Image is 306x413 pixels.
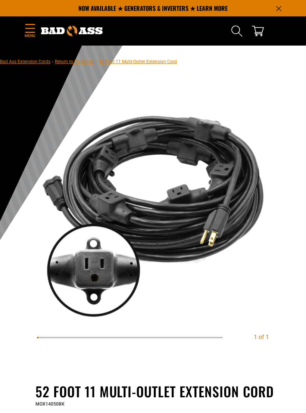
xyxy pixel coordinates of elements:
[24,22,35,40] summary: Menu
[99,59,177,64] span: 52 Foot 11 Multi-Outlet Extension Cord
[41,26,103,36] img: Bad Ass Extension Cords
[35,401,65,407] span: MOX14050BK
[52,59,53,64] span: ›
[24,33,35,38] span: Menu
[254,333,269,342] div: 1 of 1
[35,383,300,399] h1: 52 Foot 11 Multi-Outlet Extension Cord
[231,25,243,37] summary: Search
[55,59,94,64] a: Return to Collection
[37,93,269,326] img: black
[96,59,97,64] span: ›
